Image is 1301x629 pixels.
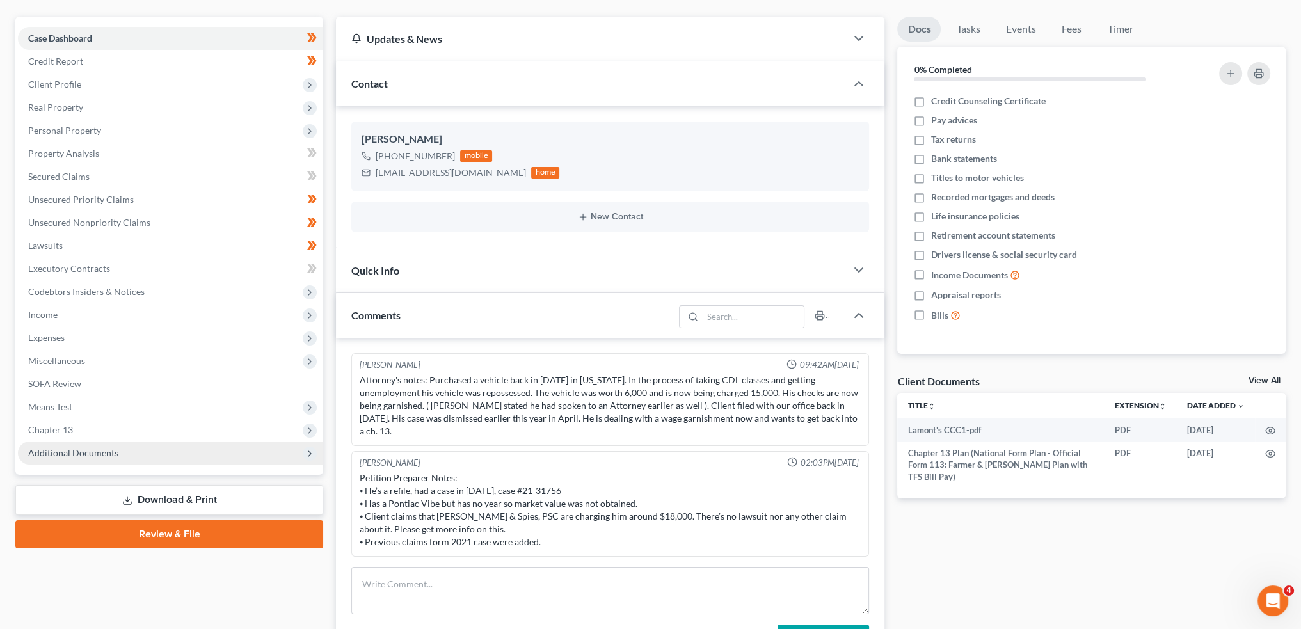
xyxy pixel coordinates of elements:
div: home [531,167,559,179]
a: Unsecured Nonpriority Claims [18,211,323,234]
span: Expenses [28,332,65,343]
span: Property Analysis [28,148,99,159]
span: Pay advices [930,114,977,127]
span: Codebtors Insiders & Notices [28,286,145,297]
span: Comments [351,309,401,321]
a: Timer [1097,17,1143,42]
div: [PERSON_NAME] [360,359,420,371]
a: Date Added expand_more [1187,401,1245,410]
div: Attorney's notes: Purchased a vehicle back in [DATE] in [US_STATE]. In the process of taking CDL ... [360,374,861,438]
a: Events [995,17,1046,42]
td: [DATE] [1177,418,1255,442]
span: Case Dashboard [28,33,92,44]
span: Quick Info [351,264,399,276]
div: [PERSON_NAME] [360,457,420,469]
span: Tax returns [930,133,975,146]
i: unfold_more [1159,402,1167,410]
div: mobile [460,150,492,162]
span: Credit Report [28,56,83,67]
span: Income Documents [930,269,1007,282]
span: Miscellaneous [28,355,85,366]
span: Chapter 13 [28,424,73,435]
span: Retirement account statements [930,229,1055,242]
iframe: Intercom live chat [1257,585,1288,616]
a: Fees [1051,17,1092,42]
span: 02:03PM[DATE] [800,457,858,469]
a: Download & Print [15,485,323,515]
a: Executory Contracts [18,257,323,280]
td: Lamont's CCC1-pdf [897,418,1105,442]
span: Life insurance policies [930,210,1019,223]
span: Lawsuits [28,240,63,251]
td: Chapter 13 Plan (National Form Plan - Official Form 113: Farmer & [PERSON_NAME] Plan with TFS Bil... [897,442,1105,488]
td: PDF [1105,442,1177,488]
span: Unsecured Nonpriority Claims [28,217,150,228]
span: Income [28,309,58,320]
span: Personal Property [28,125,101,136]
span: Appraisal reports [930,289,1000,301]
span: Additional Documents [28,447,118,458]
a: Titleunfold_more [907,401,935,410]
div: [PHONE_NUMBER] [376,150,455,163]
a: Secured Claims [18,165,323,188]
div: Updates & News [351,32,831,45]
a: Property Analysis [18,142,323,165]
div: Client Documents [897,374,979,388]
div: [EMAIL_ADDRESS][DOMAIN_NAME] [376,166,526,179]
a: SOFA Review [18,372,323,395]
a: Review & File [15,520,323,548]
a: View All [1249,376,1281,385]
span: SOFA Review [28,378,81,389]
i: expand_more [1237,402,1245,410]
span: Recorded mortgages and deeds [930,191,1054,203]
span: Executory Contracts [28,263,110,274]
div: Petition Preparer Notes: ⦁ He’s a refile, had a case in [DATE], case #21-31756 ⦁ Has a Pontiac Vi... [360,472,861,548]
span: Bank statements [930,152,996,165]
input: Search... [703,306,804,328]
a: Docs [897,17,941,42]
a: Lawsuits [18,234,323,257]
a: Extensionunfold_more [1115,401,1167,410]
a: Case Dashboard [18,27,323,50]
span: Contact [351,77,388,90]
td: PDF [1105,418,1177,442]
span: Credit Counseling Certificate [930,95,1045,107]
span: Bills [930,309,948,322]
a: Unsecured Priority Claims [18,188,323,211]
span: Real Property [28,102,83,113]
span: Means Test [28,401,72,412]
a: Credit Report [18,50,323,73]
a: Tasks [946,17,990,42]
td: [DATE] [1177,442,1255,488]
span: 09:42AM[DATE] [799,359,858,371]
span: Secured Claims [28,171,90,182]
strong: 0% Completed [914,64,971,75]
span: 4 [1284,585,1294,596]
i: unfold_more [927,402,935,410]
span: Drivers license & social security card [930,248,1076,261]
button: New Contact [362,212,859,222]
span: Titles to motor vehicles [930,171,1023,184]
span: Client Profile [28,79,81,90]
div: [PERSON_NAME] [362,132,859,147]
span: Unsecured Priority Claims [28,194,134,205]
